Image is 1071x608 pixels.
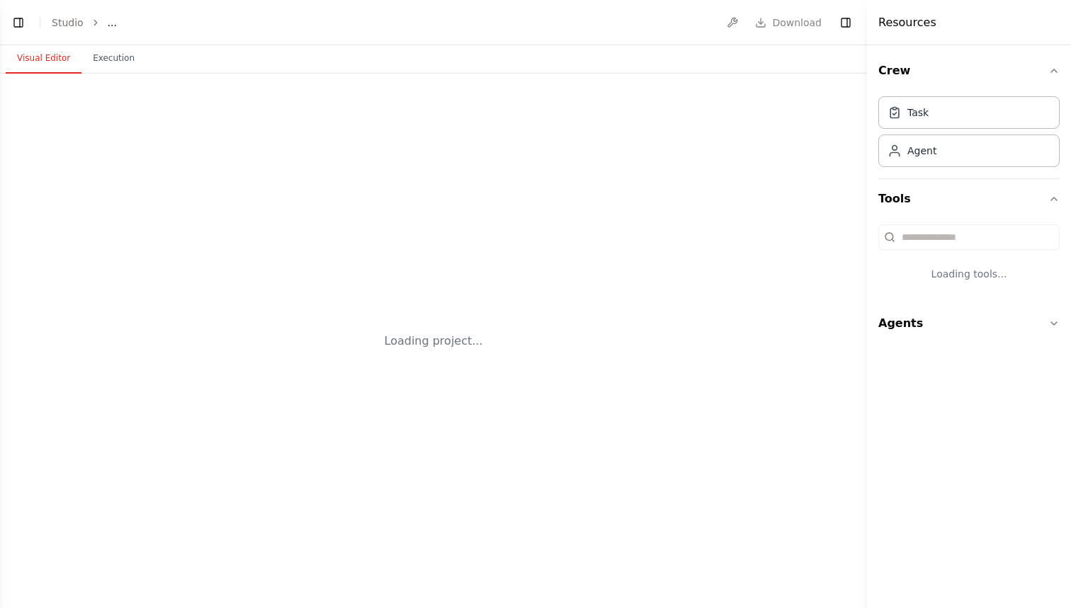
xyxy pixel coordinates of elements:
div: Loading project... [385,333,483,350]
button: Execution [81,44,146,74]
div: Crew [878,91,1060,178]
h4: Resources [878,14,936,31]
div: Loading tools... [878,256,1060,292]
div: Task [907,105,929,120]
button: Show left sidebar [8,13,28,33]
a: Studio [52,17,84,28]
div: Tools [878,219,1060,304]
span: ... [108,16,117,30]
div: Agent [907,144,936,158]
button: Hide right sidebar [836,13,856,33]
button: Agents [878,304,1060,343]
button: Crew [878,51,1060,91]
button: Visual Editor [6,44,81,74]
button: Tools [878,179,1060,219]
nav: breadcrumb [52,16,117,30]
